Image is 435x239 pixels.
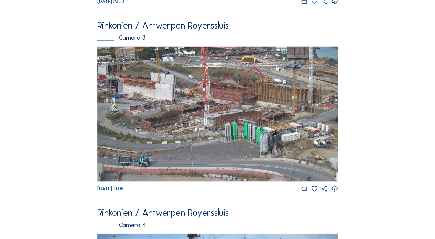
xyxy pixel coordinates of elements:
[97,34,338,41] div: Camera 3
[97,207,338,217] div: Rinkoniën / Antwerpen Royerssluis
[97,21,338,30] div: Rinkoniën / Antwerpen Royerssluis
[97,185,123,191] span: [DATE] 11:05
[97,221,338,228] div: Camera 4
[97,46,338,181] img: Image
